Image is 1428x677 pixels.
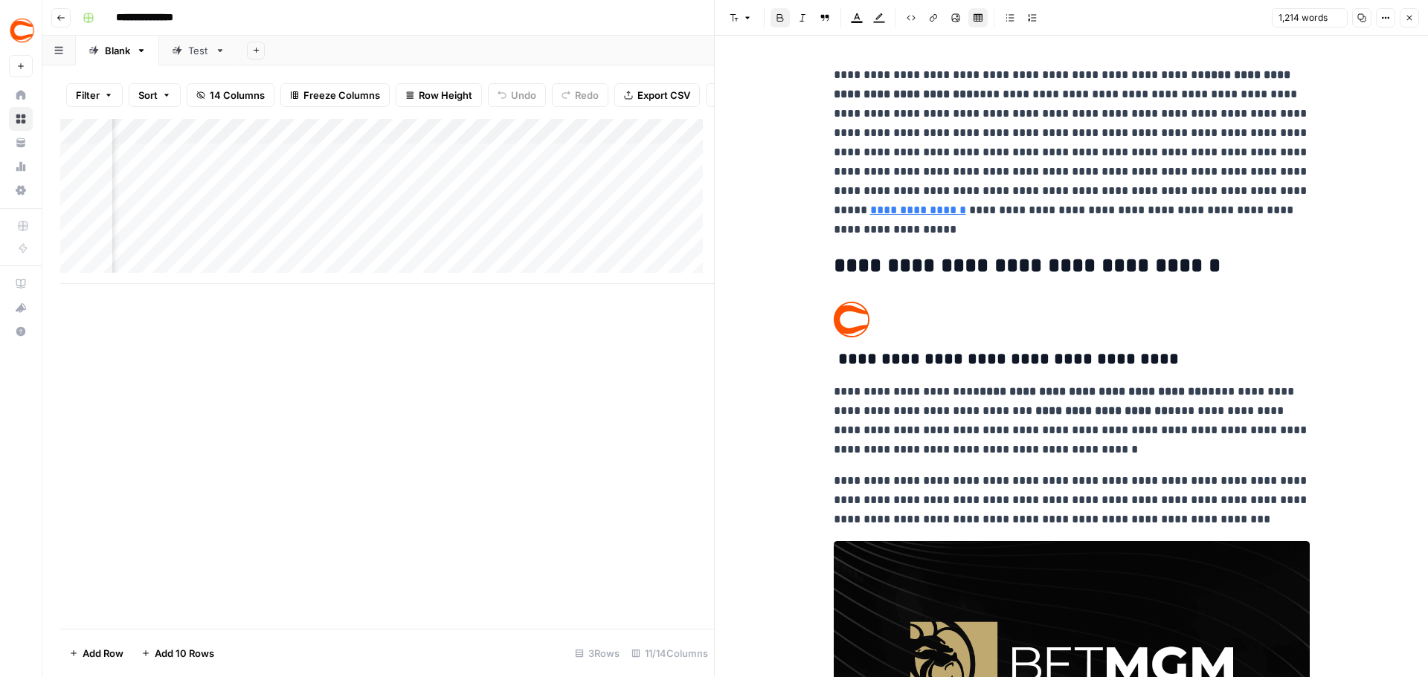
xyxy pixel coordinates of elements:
span: 1,214 words [1279,11,1328,25]
div: What's new? [10,297,32,319]
button: What's new? [9,296,33,320]
span: Export CSV [637,88,690,103]
button: Row Height [396,83,482,107]
button: Sort [129,83,181,107]
button: Add Row [60,641,132,665]
button: Filter [66,83,123,107]
img: Covers Logo [9,17,36,44]
button: Help + Support [9,320,33,343]
a: Usage [9,155,33,178]
button: Freeze Columns [280,83,390,107]
button: Redo [552,83,608,107]
span: Redo [575,88,599,103]
div: Blank [105,43,130,58]
span: Add 10 Rows [155,646,214,661]
div: 11/14 Columns [625,641,714,665]
a: Blank [76,36,159,65]
span: Sort [138,88,158,103]
span: Undo [511,88,536,103]
a: Home [9,83,33,107]
div: Test [188,43,209,58]
a: Your Data [9,131,33,155]
span: Row Height [419,88,472,103]
a: Browse [9,107,33,131]
a: Test [159,36,238,65]
button: Undo [488,83,546,107]
div: 3 Rows [569,641,625,665]
a: Settings [9,178,33,202]
span: Add Row [83,646,123,661]
span: 14 Columns [210,88,265,103]
button: 14 Columns [187,83,274,107]
a: AirOps Academy [9,272,33,296]
button: Add 10 Rows [132,641,223,665]
button: Export CSV [614,83,700,107]
span: Freeze Columns [303,88,380,103]
button: Workspace: Covers [9,12,33,49]
button: 1,214 words [1272,8,1348,27]
span: Filter [76,88,100,103]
